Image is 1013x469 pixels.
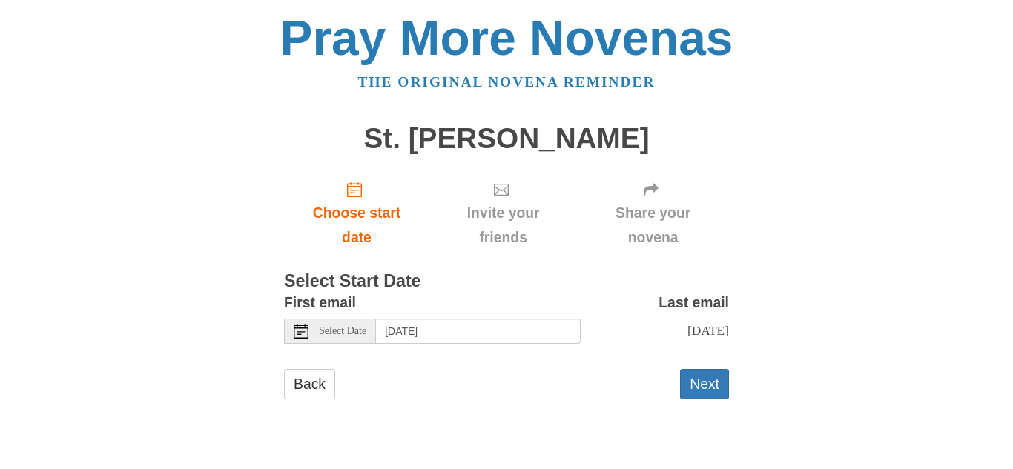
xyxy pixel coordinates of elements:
[358,74,656,90] a: The original novena reminder
[687,323,729,338] span: [DATE]
[299,201,415,250] span: Choose start date
[280,10,733,65] a: Pray More Novenas
[284,290,356,315] label: First email
[284,123,729,155] h1: St. [PERSON_NAME]
[319,326,366,336] span: Select Date
[577,169,729,257] div: Click "Next" to confirm your start date first.
[284,272,729,291] h3: Select Start Date
[429,169,577,257] div: Click "Next" to confirm your start date first.
[284,169,429,257] a: Choose start date
[444,201,562,250] span: Invite your friends
[284,369,335,399] a: Back
[680,369,729,399] button: Next
[592,201,714,250] span: Share your novena
[659,290,729,315] label: Last email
